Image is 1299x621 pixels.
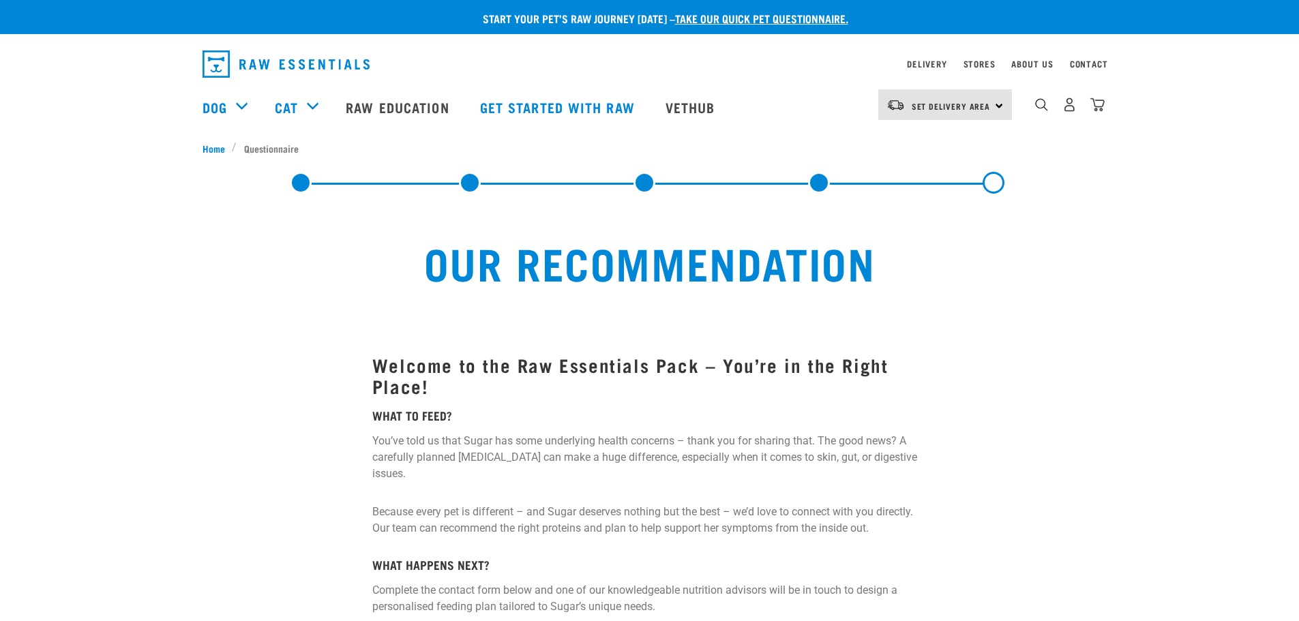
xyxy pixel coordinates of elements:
[203,141,1097,155] nav: breadcrumbs
[203,141,233,155] a: Home
[203,50,370,78] img: Raw Essentials Logo
[466,80,652,134] a: Get started with Raw
[912,104,991,108] span: Set Delivery Area
[652,80,732,134] a: Vethub
[964,61,996,66] a: Stores
[372,359,889,391] strong: Welcome to the Raw Essentials Pack – You’re in the Right Place!
[332,80,466,134] a: Raw Education
[1090,97,1105,112] img: home-icon@2x.png
[203,141,225,155] span: Home
[372,558,927,572] h5: WHAT HAPPENS NEXT?
[1062,97,1077,112] img: user.png
[372,582,927,615] p: Complete the contact form below and one of our knowledgeable nutrition advisors will be in touch ...
[230,237,1070,286] h2: Our Recommendation
[1070,61,1108,66] a: Contact
[907,61,946,66] a: Delivery
[372,412,452,419] strong: WHAT TO FEED?
[372,433,927,482] p: You’ve told us that Sugar has some underlying health concerns – thank you for sharing that. The g...
[1035,98,1048,111] img: home-icon-1@2x.png
[1011,61,1053,66] a: About Us
[203,97,227,117] a: Dog
[372,504,927,536] p: Because every pet is different – and Sugar deserves nothing but the best – we’d love to connect w...
[192,45,1108,83] nav: dropdown navigation
[675,15,848,21] a: take our quick pet questionnaire.
[275,97,298,117] a: Cat
[886,99,905,111] img: van-moving.png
